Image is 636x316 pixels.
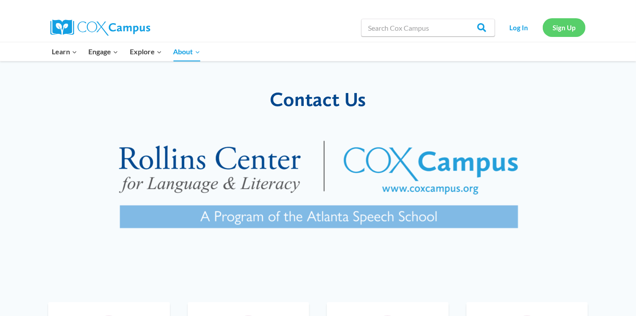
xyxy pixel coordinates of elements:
img: Cox Campus [50,20,150,36]
button: Child menu of About [168,42,206,61]
nav: Secondary Navigation [500,18,586,36]
a: Sign Up [543,18,586,36]
input: Search Cox Campus [361,19,495,36]
span: Contact Us [270,87,366,111]
button: Child menu of Explore [124,42,168,61]
nav: Primary Navigation [46,42,206,61]
button: Child menu of Engage [83,42,124,61]
img: RollinsCox combined logo [90,120,546,258]
button: Child menu of Learn [46,42,83,61]
a: Log In [500,18,538,36]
